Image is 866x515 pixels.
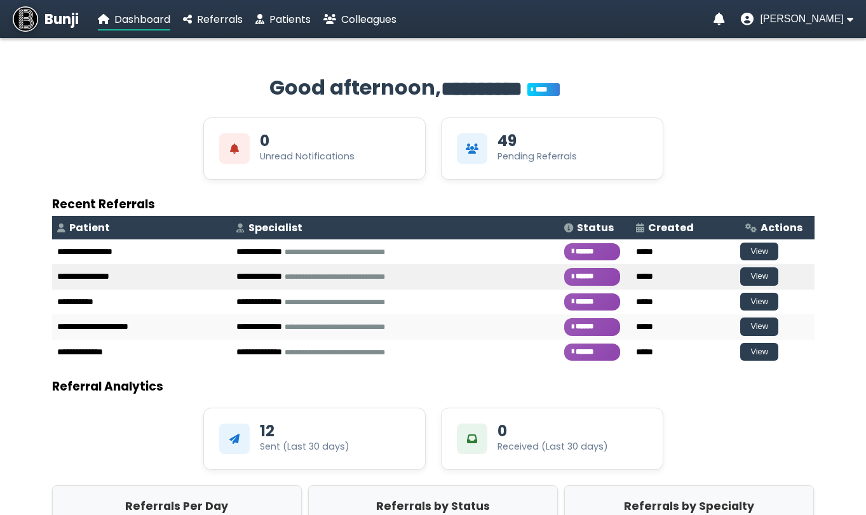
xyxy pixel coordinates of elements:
div: Pending Referrals [497,150,577,163]
div: 0 [260,133,269,149]
div: Unread Notifications [260,150,355,163]
h2: Referrals by Status [312,498,554,514]
span: [PERSON_NAME] [760,13,844,25]
h2: Good afternoon, [52,72,815,105]
div: View Pending Referrals [441,117,663,180]
th: Status [559,216,631,239]
span: You’re on Plus! [527,83,560,96]
a: Referrals [183,11,243,27]
span: Dashboard [114,12,170,27]
span: Patients [269,12,311,27]
a: Bunji [13,6,79,32]
th: Specialist [231,216,559,239]
div: Received (Last 30 days) [497,440,608,453]
a: Patients [255,11,311,27]
span: Bunji [44,9,79,30]
button: View [740,343,778,361]
button: View [740,293,778,311]
span: Referrals [197,12,243,27]
h3: Recent Referrals [52,195,815,213]
h3: Referral Analytics [52,377,815,396]
button: View [740,243,778,261]
div: 49 [497,133,517,149]
a: Dashboard [98,11,170,27]
a: Notifications [714,13,725,25]
img: Bunji Dental Referral Management [13,6,38,32]
div: 0 [497,424,507,439]
div: 0Received (Last 30 days) [441,408,663,470]
th: Actions [740,216,814,239]
h2: Referrals Per Day [56,498,298,514]
div: 12Sent (Last 30 days) [203,408,426,470]
button: View [740,267,778,286]
th: Created [631,216,740,239]
button: User menu [741,13,853,25]
th: Patient [52,216,232,239]
div: View Unread Notifications [203,117,426,180]
h2: Referrals by Specialty [568,498,810,514]
div: 12 [260,424,274,439]
div: Sent (Last 30 days) [260,440,349,453]
a: Colleagues [323,11,396,27]
span: Colleagues [341,12,396,27]
button: View [740,318,778,336]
